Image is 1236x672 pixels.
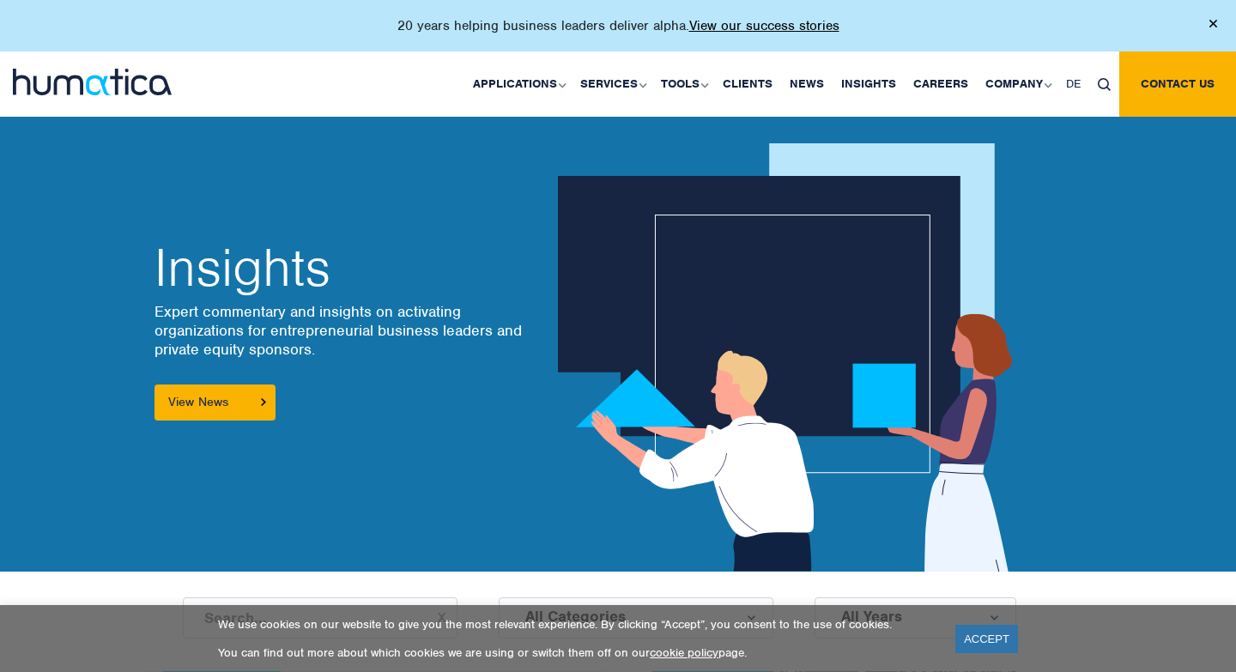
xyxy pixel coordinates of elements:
[397,17,839,34] p: 20 years helping business leaders deliver alpha.
[955,625,1018,653] a: ACCEPT
[218,617,934,632] p: We use cookies on our website to give you the most relevant experience. By clicking “Accept”, you...
[183,597,457,639] input: Search...
[1098,78,1111,91] img: search_icon
[1119,51,1236,117] a: Contact us
[572,51,652,117] a: Services
[650,645,718,660] a: cookie policy
[833,51,905,117] a: Insights
[977,51,1057,117] a: Company
[905,51,977,117] a: Careers
[464,51,572,117] a: Applications
[154,302,524,359] p: Expert commentary and insights on activating organizations for entrepreneurial business leaders a...
[689,17,839,34] a: View our success stories
[652,51,714,117] a: Tools
[558,143,1031,572] img: about_banner1
[154,384,276,421] a: View News
[1066,76,1081,91] span: DE
[218,645,934,660] p: You can find out more about which cookies we are using or switch them off on our page.
[13,69,172,95] img: logo
[154,242,524,294] h2: Insights
[261,398,266,406] img: arrowicon
[781,51,833,117] a: News
[1057,51,1089,117] a: DE
[714,51,781,117] a: Clients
